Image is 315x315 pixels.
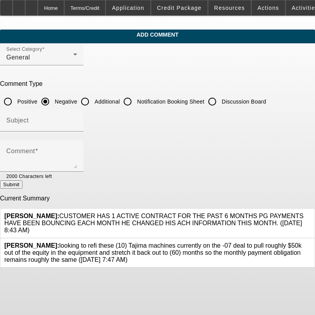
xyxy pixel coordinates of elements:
[258,5,279,11] span: Actions
[6,47,42,52] mat-label: Select Category
[112,5,144,11] span: Application
[93,98,120,106] label: Additional
[214,5,245,11] span: Resources
[106,0,150,15] button: Application
[135,98,204,106] label: Notification Booking Sheet
[16,98,37,106] label: Positive
[6,148,35,154] mat-label: Comment
[252,0,285,15] button: Actions
[6,54,30,61] span: General
[208,0,251,15] button: Resources
[4,213,304,233] span: CUSTOMER HAS 1 ACTIVE CONTRACT FOR THE PAST 6 MONTHS PG PAYMENTS HAVE BEEN BOUNCING EACH MONTH HE...
[157,5,202,11] span: Credit Package
[4,242,302,263] span: looking to refi these (10) Tajima machines currently on the -07 deal to pull roughly $50k out of ...
[151,0,208,15] button: Credit Package
[6,31,309,38] span: Add Comment
[220,98,266,106] label: Discussion Board
[6,117,29,124] mat-label: Subject
[6,172,52,180] mat-hint: 2000 Characters left
[4,242,59,249] b: [PERSON_NAME]:
[4,213,59,219] b: [PERSON_NAME]:
[53,98,77,106] label: Negative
